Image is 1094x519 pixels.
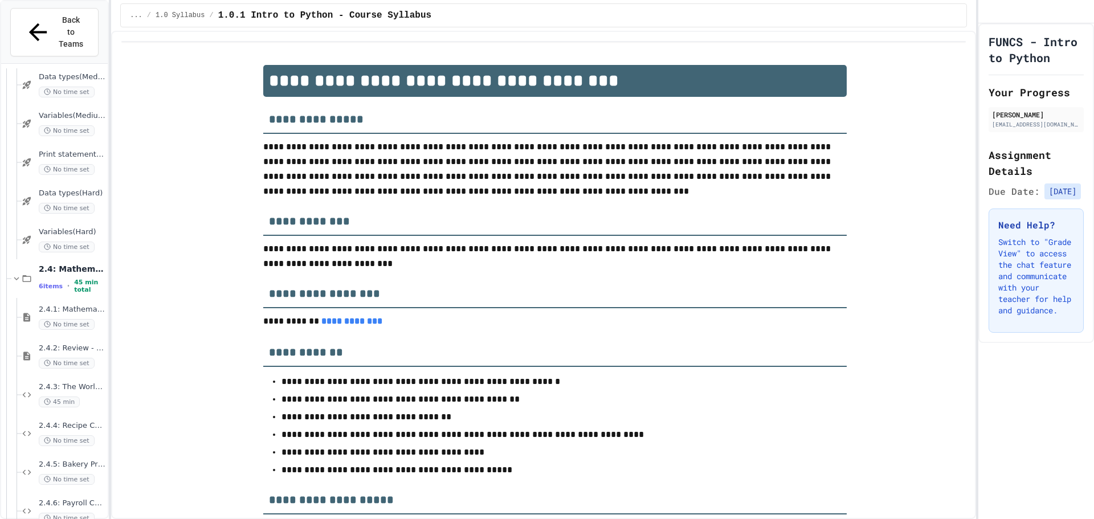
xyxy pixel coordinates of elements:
[147,11,151,20] span: /
[39,358,95,369] span: No time set
[39,164,95,175] span: No time set
[39,87,95,97] span: No time set
[39,474,95,485] span: No time set
[39,242,95,252] span: No time set
[67,281,70,291] span: •
[218,9,431,22] span: 1.0.1 Intro to Python - Course Syllabus
[39,203,95,214] span: No time set
[989,34,1084,66] h1: FUNCS - Intro to Python
[39,382,105,392] span: 2.4.3: The World's Worst Farmer's Market
[39,319,95,330] span: No time set
[39,498,105,508] span: 2.4.6: Payroll Calculator
[39,125,95,136] span: No time set
[39,421,105,431] span: 2.4.4: Recipe Calculator
[992,120,1080,129] div: [EMAIL_ADDRESS][DOMAIN_NAME]
[39,264,105,274] span: 2.4: Mathematical Operators
[39,397,80,407] span: 45 min
[998,236,1074,316] p: Switch to "Grade View" to access the chat feature and communicate with your teacher for help and ...
[989,185,1040,198] span: Due Date:
[130,11,142,20] span: ...
[992,109,1080,120] div: [PERSON_NAME]
[39,344,105,353] span: 2.4.2: Review - Mathematical Operators
[39,283,63,290] span: 6 items
[39,227,105,237] span: Variables(Hard)
[39,435,95,446] span: No time set
[998,218,1074,232] h3: Need Help?
[10,8,99,56] button: Back to Teams
[209,11,213,20] span: /
[39,150,105,160] span: Print statements(Hard)
[39,189,105,198] span: Data types(Hard)
[156,11,205,20] span: 1.0 Syllabus
[74,279,105,293] span: 45 min total
[39,460,105,469] span: 2.4.5: Bakery Price Calculator
[1044,183,1081,199] span: [DATE]
[989,147,1084,179] h2: Assignment Details
[39,111,105,121] span: Variables(Medium)
[989,84,1084,100] h2: Your Progress
[39,72,105,82] span: Data types(Medium)
[39,305,105,314] span: 2.4.1: Mathematical Operators
[58,14,85,50] span: Back to Teams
